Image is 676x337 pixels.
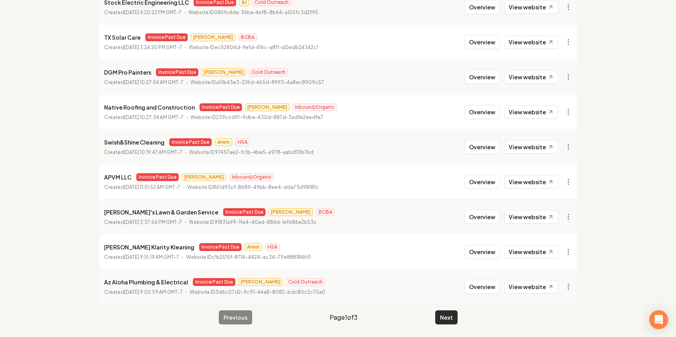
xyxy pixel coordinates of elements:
button: Overview [465,70,500,84]
span: Invoice Past Due [200,103,242,111]
p: DGM Pro Painters [104,68,151,77]
time: [DATE] 11:51:52 AM GMT-7 [124,184,180,190]
p: Native Roofing and Construction [104,103,195,112]
div: Open Intercom Messenger [649,310,668,329]
a: View website [504,140,558,154]
time: [DATE] 10:27:54 AM GMT-7 [124,79,183,85]
time: [DATE] 10:19:47 AM GMT-7 [124,149,182,155]
p: Created [104,253,179,261]
span: Invoice Past Due [156,68,198,76]
time: [DATE] 9:05:59 AM GMT-7 [124,289,183,295]
p: Website ID 97457ae2-fc1b-4be5-a978-aabd1111b76d [189,148,313,156]
p: Website ID c1b2515f-8714-4424-ac34-79e8881846f1 [186,253,311,261]
a: View website [504,70,558,84]
span: Invoice Past Due [145,33,188,41]
span: [PERSON_NAME] [202,68,246,76]
span: Invoice Past Due [223,208,266,216]
span: Inbound/Organic [293,103,337,111]
p: Created [104,9,181,16]
p: Az Aloha Plumbing & Electrical [104,277,188,287]
span: Page 1 of 3 [330,313,357,322]
button: Next [435,310,458,324]
span: [PERSON_NAME] [245,103,289,111]
time: [DATE] 9:15:19 AM GMT-7 [124,254,179,260]
span: [PERSON_NAME] [191,33,235,41]
button: Overview [465,105,500,119]
p: [PERSON_NAME]'s Lawn & Garden Service [104,207,218,217]
button: Overview [465,175,500,189]
a: View website [504,105,558,119]
span: HSA [235,138,250,146]
p: TX Solar Care [104,33,141,42]
a: View website [504,210,558,223]
time: [DATE] 3:37:56 PM GMT-7 [124,219,182,225]
p: Website ID ec52804d-9e1d-416c-a8f1-d0edb24342c1 [189,44,318,51]
p: Website ID 91831a99-1fe4-40ad-884d-1ef686e2b53c [189,218,317,226]
span: Invoice Past Due [169,138,212,146]
p: Created [104,218,182,226]
p: Created [104,114,183,121]
span: Cold Outreach [249,68,288,76]
a: View website [504,245,558,258]
span: Arwin [245,243,262,251]
p: Website ID 3d6c07d2-9c91-44a8-8082-bdc80c2c75a0 [190,288,325,296]
p: Created [104,148,182,156]
a: View website [504,0,558,14]
time: [DATE] 10:27:34 AM GMT-7 [124,114,183,120]
span: [PERSON_NAME] [182,173,226,181]
time: [DATE] 3:24:20 PM GMT-7 [124,44,182,50]
p: Website ID 861d93cf-8689-49bb-8ee4-dda73d98181c [187,183,319,191]
span: Inbound/Organic [229,173,274,181]
button: Overview [465,210,500,224]
span: BCBA [238,33,257,41]
a: View website [504,280,558,293]
span: [PERSON_NAME] [238,278,283,286]
time: [DATE] 4:20:22 PM GMT-7 [124,9,181,15]
p: Created [104,288,183,296]
p: [PERSON_NAME] Klarity Kleaning [104,242,194,252]
span: Invoice Past Due [199,243,242,251]
button: Overview [465,280,500,294]
p: APVM LLC [104,172,132,182]
p: Swish&Shine Cleaning [104,137,165,147]
button: Overview [465,245,500,259]
span: [PERSON_NAME] [269,208,313,216]
button: Overview [465,140,500,154]
p: Website ID a51b43e3-276d-465d-8993-4a8ec8909c57 [191,79,324,86]
a: View website [504,35,558,49]
span: Invoice Past Due [193,278,235,286]
span: Cold Outreach [286,278,325,286]
p: Created [104,44,182,51]
span: Arwin [215,138,232,146]
p: Website ID 239ccd91-9dbe-430d-887d-3adfe2eedfe7 [191,114,323,121]
span: Invoice Past Due [136,173,179,181]
span: BCBA [316,208,335,216]
p: Created [104,183,180,191]
p: Created [104,79,183,86]
p: Website ID 085fc4da-36ba-4ef8-8b64-a155fc3d2f95 [189,9,318,16]
a: View website [504,175,558,189]
button: Overview [465,35,500,49]
span: HSA [265,243,280,251]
